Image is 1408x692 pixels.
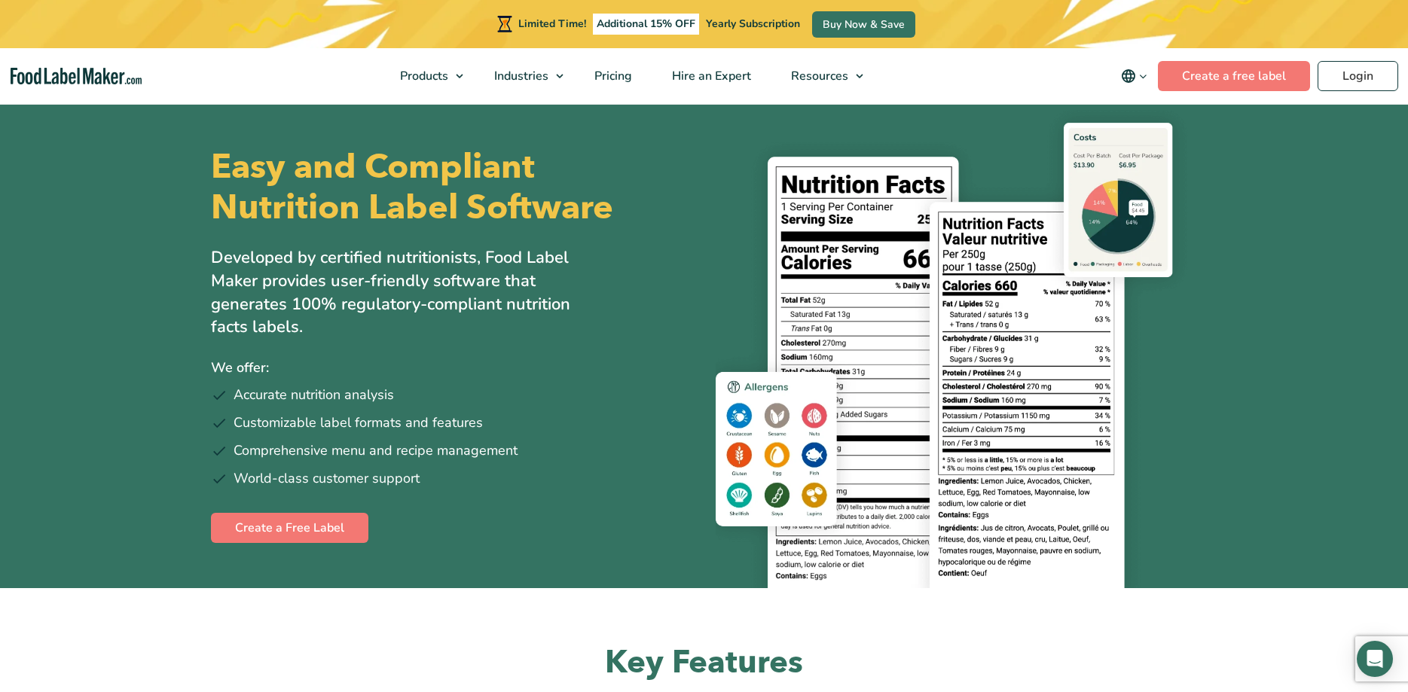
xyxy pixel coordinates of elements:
[667,68,753,84] span: Hire an Expert
[211,147,692,228] h1: Easy and Compliant Nutrition Label Software
[396,68,450,84] span: Products
[812,11,915,38] a: Buy Now & Save
[652,48,768,104] a: Hire an Expert
[380,48,471,104] a: Products
[234,441,518,461] span: Comprehensive menu and recipe management
[234,413,483,433] span: Customizable label formats and features
[211,642,1198,684] h2: Key Features
[1357,641,1393,677] div: Open Intercom Messenger
[211,246,603,339] p: Developed by certified nutritionists, Food Label Maker provides user-friendly software that gener...
[490,68,550,84] span: Industries
[475,48,571,104] a: Industries
[518,17,586,31] span: Limited Time!
[1318,61,1398,91] a: Login
[575,48,649,104] a: Pricing
[234,385,394,405] span: Accurate nutrition analysis
[211,513,368,543] a: Create a Free Label
[706,17,800,31] span: Yearly Subscription
[1158,61,1310,91] a: Create a free label
[234,468,420,489] span: World-class customer support
[211,357,693,379] p: We offer:
[771,48,871,104] a: Resources
[593,14,699,35] span: Additional 15% OFF
[590,68,634,84] span: Pricing
[786,68,850,84] span: Resources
